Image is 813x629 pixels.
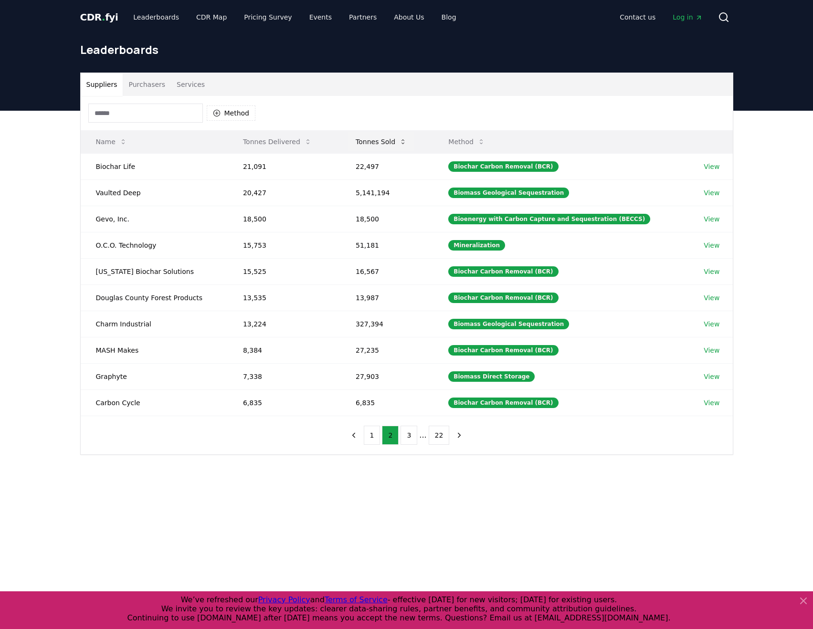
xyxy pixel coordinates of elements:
a: CDR Map [189,9,234,26]
li: ... [419,430,426,441]
td: Graphyte [81,363,228,389]
button: next page [451,426,467,445]
a: View [704,267,719,276]
td: Charm Industrial [81,311,228,337]
td: 6,835 [228,389,340,416]
div: Bioenergy with Carbon Capture and Sequestration (BECCS) [448,214,650,224]
button: Name [88,132,135,151]
a: View [704,293,719,303]
a: Events [302,9,339,26]
button: Services [171,73,211,96]
div: Biochar Carbon Removal (BCR) [448,345,558,356]
td: Carbon Cycle [81,389,228,416]
span: . [102,11,105,23]
button: Tonnes Sold [348,132,414,151]
button: 2 [382,426,399,445]
button: 3 [401,426,417,445]
div: Mineralization [448,240,505,251]
button: Method [441,132,493,151]
td: MASH Makes [81,337,228,363]
div: Biomass Geological Sequestration [448,188,569,198]
a: Partners [341,9,384,26]
a: View [704,214,719,224]
a: View [704,162,719,171]
td: 27,903 [340,363,433,389]
td: 27,235 [340,337,433,363]
a: View [704,346,719,355]
td: 18,500 [228,206,340,232]
button: Purchasers [123,73,171,96]
td: Douglas County Forest Products [81,284,228,311]
td: 13,987 [340,284,433,311]
span: CDR fyi [80,11,118,23]
td: 8,384 [228,337,340,363]
td: 16,567 [340,258,433,284]
a: View [704,188,719,198]
button: Suppliers [81,73,123,96]
td: Gevo, Inc. [81,206,228,232]
a: Blog [434,9,464,26]
a: Pricing Survey [236,9,299,26]
a: Log in [665,9,710,26]
td: 18,500 [340,206,433,232]
div: Biomass Geological Sequestration [448,319,569,329]
td: 327,394 [340,311,433,337]
td: 5,141,194 [340,179,433,206]
td: 13,535 [228,284,340,311]
td: O.C.O. Technology [81,232,228,258]
a: About Us [386,9,432,26]
a: Contact us [612,9,663,26]
td: 15,525 [228,258,340,284]
button: Method [207,105,256,121]
td: 21,091 [228,153,340,179]
td: 22,497 [340,153,433,179]
button: Tonnes Delivered [235,132,319,151]
td: 6,835 [340,389,433,416]
a: Leaderboards [126,9,187,26]
button: 1 [364,426,380,445]
div: Biochar Carbon Removal (BCR) [448,293,558,303]
h1: Leaderboards [80,42,733,57]
td: [US_STATE] Biochar Solutions [81,258,228,284]
button: previous page [346,426,362,445]
nav: Main [126,9,464,26]
button: 22 [429,426,450,445]
td: 15,753 [228,232,340,258]
a: View [704,398,719,408]
div: Biochar Carbon Removal (BCR) [448,398,558,408]
div: Biochar Carbon Removal (BCR) [448,161,558,172]
td: Vaulted Deep [81,179,228,206]
td: 51,181 [340,232,433,258]
a: View [704,372,719,381]
td: Biochar Life [81,153,228,179]
span: Log in [673,12,702,22]
td: 20,427 [228,179,340,206]
td: 7,338 [228,363,340,389]
a: CDR.fyi [80,10,118,24]
div: Biochar Carbon Removal (BCR) [448,266,558,277]
div: Biomass Direct Storage [448,371,535,382]
td: 13,224 [228,311,340,337]
a: View [704,319,719,329]
nav: Main [612,9,710,26]
a: View [704,241,719,250]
